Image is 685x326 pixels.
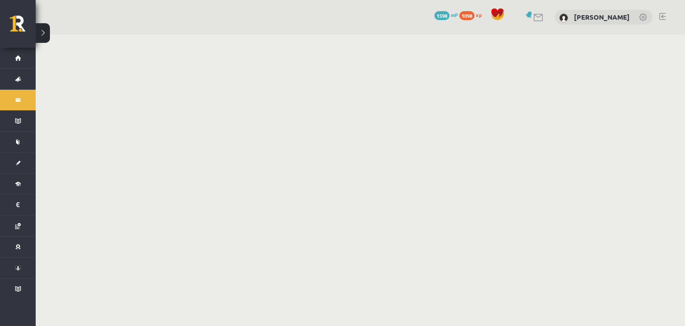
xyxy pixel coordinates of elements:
a: [PERSON_NAME] [574,13,630,21]
img: Timofejs Bondarenko [559,13,568,22]
span: 1598 [434,11,450,20]
span: 1098 [459,11,475,20]
span: xp [476,11,482,18]
a: Rīgas 1. Tālmācības vidusskola [10,16,36,38]
a: 1598 mP [434,11,458,18]
span: mP [451,11,458,18]
a: 1098 xp [459,11,486,18]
